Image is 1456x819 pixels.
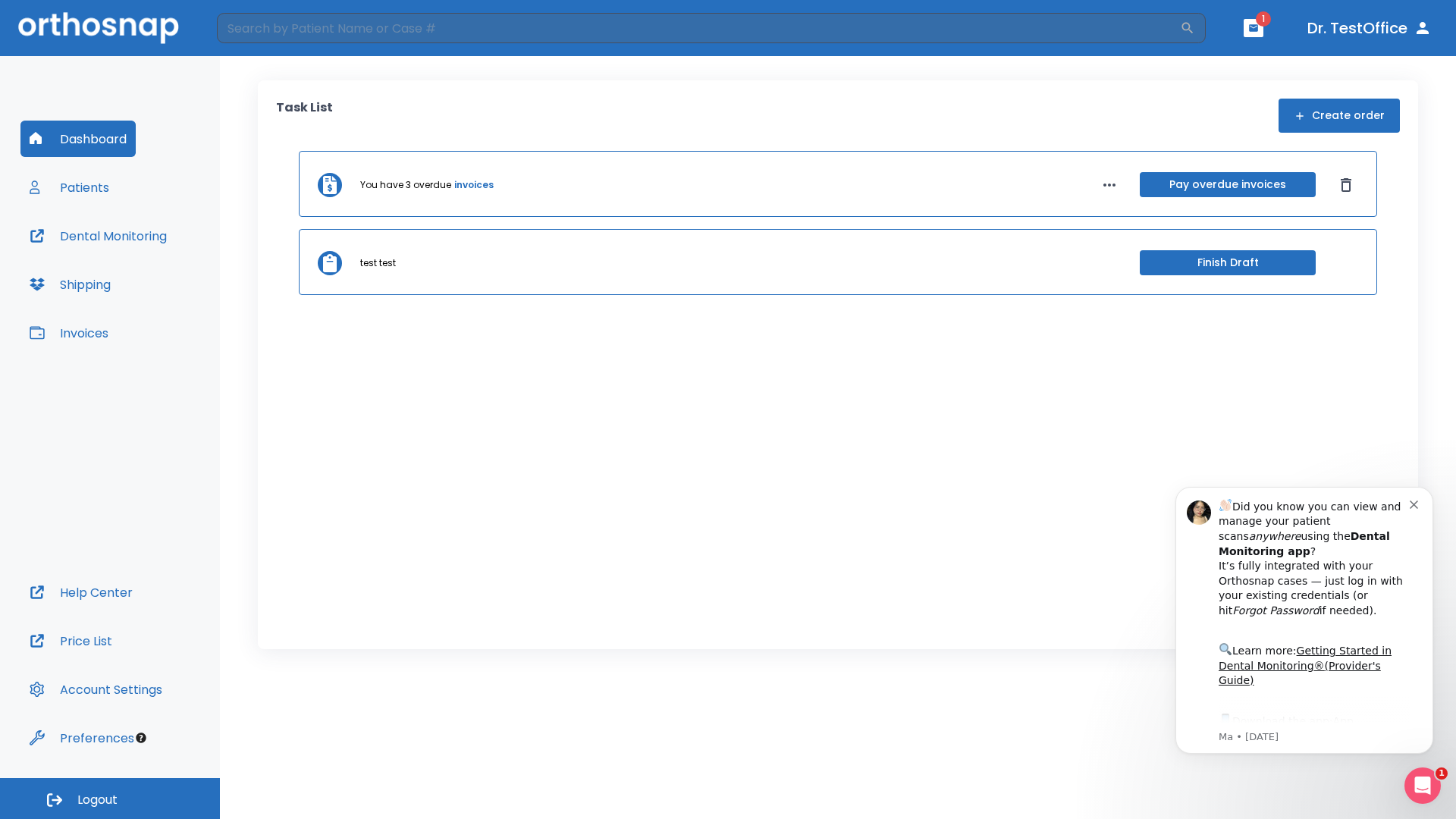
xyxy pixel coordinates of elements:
[1404,767,1441,804] iframe: Intercom live chat
[66,266,257,280] p: Message from Ma, sent 2w ago
[360,256,396,270] p: test test
[20,315,118,351] button: Invoices
[360,178,451,192] p: You have 3 overdue
[20,671,171,708] button: Account Settings
[20,720,143,756] button: Preferences
[66,251,201,278] a: App Store
[20,218,176,254] button: Dental Monitoring
[20,574,142,610] button: Help Center
[1256,11,1271,27] span: 1
[1153,464,1456,778] iframe: Intercom notifications message
[454,178,494,192] a: invoices
[1334,173,1358,197] button: Dismiss
[20,121,136,157] button: Dashboard
[134,731,148,745] div: Tooltip anchor
[20,169,118,206] button: Patients
[1436,767,1448,780] span: 1
[1140,250,1316,275] button: Finish Draft
[276,99,333,133] p: Task List
[1140,172,1316,197] button: Pay overdue invoices
[66,247,257,325] div: Download the app: | ​ Let us know if you need help getting started!
[1301,14,1438,42] button: Dr. TestOffice
[1279,99,1400,133] button: Create order
[77,792,118,808] span: Logout
[20,266,120,303] button: Shipping
[217,13,1180,43] input: Search by Patient Name or Case #
[18,12,179,43] img: Orthosnap
[257,33,269,45] button: Dismiss notification
[20,623,121,659] button: Price List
